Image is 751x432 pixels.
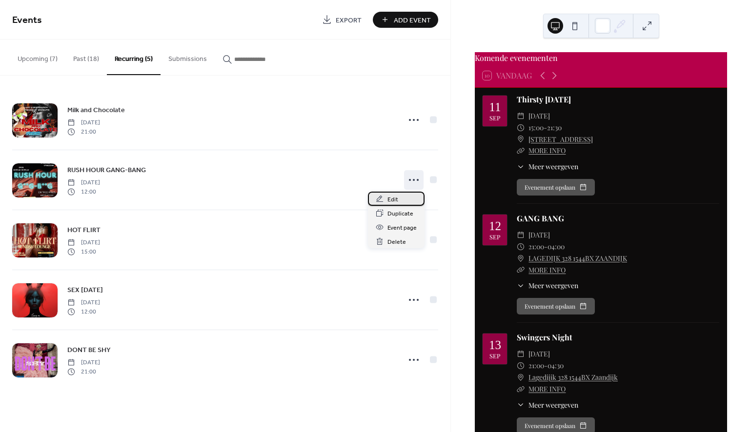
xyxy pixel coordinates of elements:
[517,372,525,383] div: ​
[528,348,550,360] span: [DATE]
[489,101,501,113] div: 11
[548,241,565,253] span: 04:00
[517,122,525,134] div: ​
[517,110,525,122] div: ​
[67,238,100,247] span: [DATE]
[336,15,362,25] span: Export
[528,253,627,264] a: LAGEDIJK 328 1544BX ZAANDIJK
[517,241,525,253] div: ​
[107,39,161,75] button: Recurring (5)
[517,229,525,241] div: ​
[67,165,146,176] span: RUSH HOUR GANG-BANG
[387,195,398,205] span: Edit
[67,344,111,355] a: DONT BE SHY
[387,209,413,219] span: Duplicate
[517,161,525,172] div: ​
[517,253,525,264] div: ​
[528,134,593,145] a: [STREET_ADDRESS]
[489,234,500,240] div: sep
[528,400,578,410] span: Meer weergeven
[528,372,618,383] a: Lagedijik 328 1544BX Zaandijk
[528,265,566,275] a: MORE INFO
[517,145,525,157] div: ​
[517,134,525,145] div: ​
[10,39,65,74] button: Upcoming (7)
[517,348,525,360] div: ​
[394,15,431,25] span: Add Event
[67,285,103,295] span: SEX [DATE]
[67,307,100,316] span: 12:00
[67,187,100,196] span: 12:00
[489,115,500,121] div: sep
[67,127,100,136] span: 21:00
[387,223,417,233] span: Event page
[67,298,100,307] span: [DATE]
[517,179,595,196] button: Evenement opslaan
[528,161,578,172] span: Meer weergeven
[67,104,125,116] a: Milk and Chocolate
[67,367,100,376] span: 21:00
[528,280,578,291] span: Meer weergeven
[528,384,566,393] a: MORE INFO
[517,383,525,395] div: ​
[67,178,100,187] span: [DATE]
[387,237,406,247] span: Delete
[12,11,42,30] span: Events
[517,280,578,291] button: ​Meer weergeven
[517,264,525,276] div: ​
[517,280,525,291] div: ​
[67,164,146,176] a: RUSH HOUR GANG-BANG
[161,39,215,74] button: Submissions
[517,213,564,223] a: GANG BANG
[67,284,103,295] a: SEX [DATE]
[517,161,578,172] button: ​Meer weergeven
[517,360,525,372] div: ​
[544,122,547,134] span: -
[475,52,727,64] div: Komende evenementen
[67,358,100,367] span: [DATE]
[528,360,544,372] span: 21:00
[548,360,564,372] span: 04:30
[528,241,544,253] span: 21:00
[67,224,101,236] a: HOT FLIRT
[528,110,550,122] span: [DATE]
[517,400,525,410] div: ​
[67,105,125,116] span: Milk and Chocolate
[528,122,544,134] span: 15:00
[315,12,369,28] a: Export
[489,353,500,359] div: sep
[517,94,571,104] a: Thirsty [DATE]
[67,247,100,256] span: 15:00
[489,220,501,232] div: 12
[528,229,550,241] span: [DATE]
[517,298,595,314] button: Evenement opslaan
[528,146,566,155] a: MORE INFO
[544,360,548,372] span: -
[373,12,438,28] button: Add Event
[67,118,100,127] span: [DATE]
[544,241,548,253] span: -
[517,400,578,410] button: ​Meer weergeven
[547,122,562,134] span: 21:30
[67,345,111,355] span: DONT BE SHY
[67,225,101,236] span: HOT FLIRT
[65,39,107,74] button: Past (18)
[489,339,501,351] div: 13
[517,332,572,342] a: Swingers Night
